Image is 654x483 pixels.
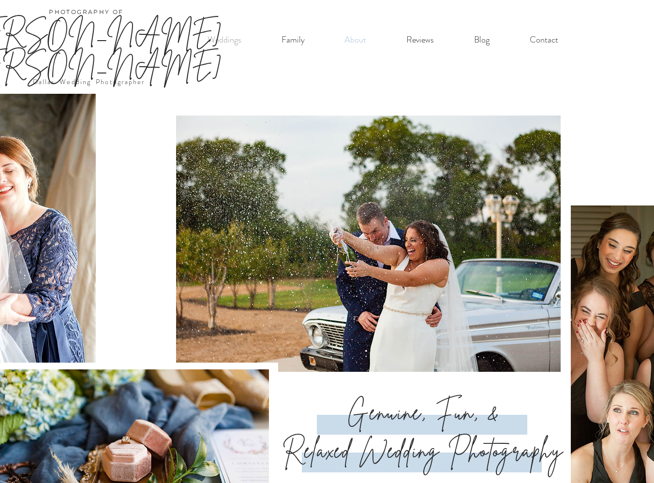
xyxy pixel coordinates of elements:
img: A fun candid photo from a dallas wedding reception featuring the wedding couple popping a bottle ... [176,116,561,372]
nav: Site [187,30,578,50]
a: Contact [509,30,578,50]
span: Genuine, Fun, & Relaxed Wedding Photography [282,396,564,466]
p: Family [277,30,310,50]
p: About [340,30,371,50]
span: PHOTOGRAPHY OF [49,8,124,15]
iframe: Wix Chat [609,438,654,483]
a: Dallas Wedding Photographer [33,77,146,87]
p: Contact [525,30,563,50]
p: Reviews [401,30,439,50]
a: Blog [454,30,509,50]
a: Reviews [386,30,454,50]
a: About [325,30,386,50]
a: Family [261,30,325,50]
p: Blog [469,30,494,50]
